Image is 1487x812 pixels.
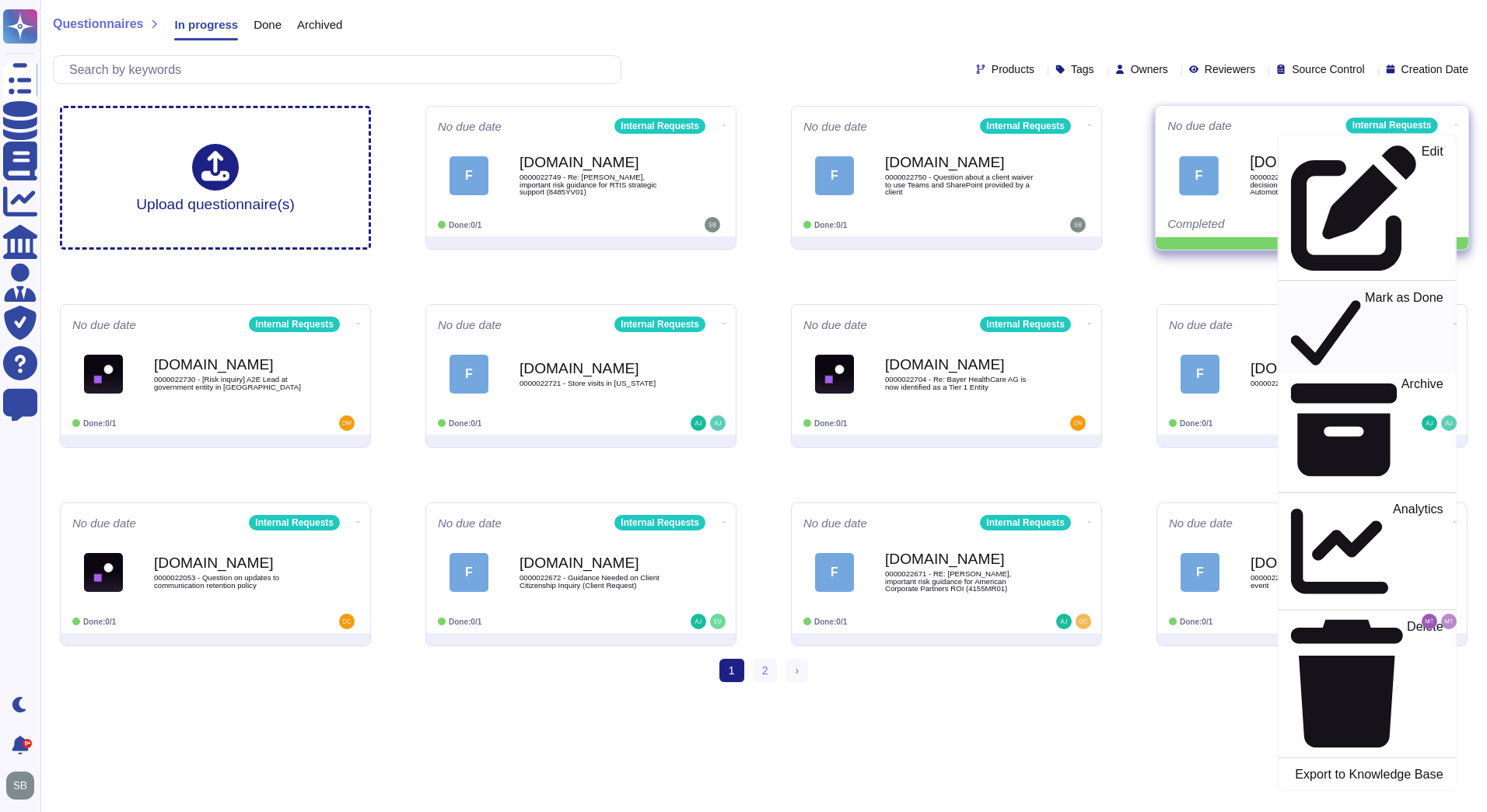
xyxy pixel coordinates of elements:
[803,517,867,529] span: No due date
[449,221,481,229] span: Done: 0/1
[520,361,675,376] b: [DOMAIN_NAME]
[297,19,342,30] span: Archived
[154,574,310,589] span: 0000022053 - Question on updates to communication retention policy
[705,217,720,233] img: user
[1056,614,1072,629] img: user
[1167,218,1360,233] div: Completed
[1279,373,1456,486] a: Archive
[1251,555,1406,570] b: [DOMAIN_NAME]
[814,618,847,626] span: Done: 0/1
[83,419,116,428] span: Done: 0/1
[61,56,621,83] input: Search by keywords
[1205,64,1255,75] span: Reviewers
[23,739,32,748] div: 9+
[614,118,705,134] div: Internal Requests
[1295,768,1443,781] p: Export to Knowledge Base
[249,515,340,530] div: Internal Requests
[1422,415,1437,431] img: user
[815,355,854,394] img: Logo
[803,319,867,331] span: No due date
[1422,145,1443,271] p: Edit
[1181,553,1219,592] div: F
[339,415,355,431] img: user
[885,376,1041,390] span: 0000022704 - Re: Bayer HealthCare AG is now identified as a Tier 1 Entity
[691,614,706,629] img: user
[1169,517,1233,529] span: No due date
[450,355,488,394] div: F
[1250,155,1407,170] b: [DOMAIN_NAME]
[1407,621,1443,747] p: Delete
[1180,618,1212,626] span: Done: 0/1
[1131,64,1168,75] span: Owners
[249,317,340,332] div: Internal Requests
[1076,614,1091,629] img: user
[520,574,675,589] span: 0000022672 - Guidance Needed on Client Citizenship Inquiry (Client Request)
[795,664,799,677] span: ›
[450,553,488,592] div: F
[1251,380,1406,387] span: 0000022718 - Potential client conflict
[72,319,136,331] span: No due date
[438,121,502,132] span: No due date
[1070,415,1086,431] img: user
[1279,142,1456,275] a: Edit
[1441,614,1457,629] img: user
[1401,377,1443,483] p: Archive
[710,614,726,629] img: user
[1251,361,1406,376] b: [DOMAIN_NAME]
[449,419,481,428] span: Done: 0/1
[449,618,481,626] span: Done: 0/1
[136,144,295,212] div: Upload questionnaire(s)
[1181,355,1219,394] div: F
[1279,499,1456,604] a: Analytics
[803,121,867,132] span: No due date
[1169,319,1233,331] span: No due date
[885,155,1041,170] b: [DOMAIN_NAME]
[520,155,675,170] b: [DOMAIN_NAME]
[1393,503,1443,600] p: Analytics
[614,317,705,332] div: Internal Requests
[1180,419,1212,428] span: Done: 0/1
[83,618,116,626] span: Done: 0/1
[1279,764,1456,783] a: Export to Knowledge Base
[1279,287,1456,373] a: Mark as Done
[1401,64,1468,75] span: Creation Date
[980,515,1071,530] div: Internal Requests
[1441,415,1457,431] img: user
[1167,120,1232,131] span: No due date
[254,19,282,30] span: Done
[1346,117,1438,133] div: Internal Requests
[53,18,143,30] span: Questionnaires
[814,221,847,229] span: Done: 0/1
[84,553,123,592] img: Logo
[174,19,238,30] span: In progress
[1071,64,1094,75] span: Tags
[885,173,1041,196] span: 0000022750 - Question about a client waiver to use Teams and SharePoint provided by a client
[980,317,1071,332] div: Internal Requests
[614,515,705,530] div: Internal Requests
[1179,156,1219,195] div: F
[6,772,34,800] img: user
[753,659,778,682] a: 2
[1251,574,1406,589] span: 0000022607 - Streaming platform for a client event
[815,553,854,592] div: F
[1279,617,1456,751] a: Delete
[438,517,502,529] span: No due date
[84,355,123,394] img: Logo
[154,357,310,372] b: [DOMAIN_NAME]
[1422,614,1437,629] img: user
[438,319,502,331] span: No due date
[339,614,355,629] img: user
[885,570,1041,593] span: 0000022671 - RE: [PERSON_NAME], important risk guidance for American Corporate Partners ROI (4155...
[814,419,847,428] span: Done: 0/1
[1365,291,1443,370] p: Mark as Done
[72,517,136,529] span: No due date
[885,357,1041,372] b: [DOMAIN_NAME]
[1070,217,1086,233] img: user
[154,376,310,390] span: 0000022730 - [Risk inquiry] A2E Lead at government entity in [GEOGRAPHIC_DATA]
[815,156,854,195] div: F
[710,415,726,431] img: user
[885,551,1041,566] b: [DOMAIN_NAME]
[3,768,45,803] button: user
[520,173,675,196] span: 0000022749 - Re: [PERSON_NAME], important risk guidance for RTIS strategic support (8485YV01)
[980,118,1071,134] div: Internal Requests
